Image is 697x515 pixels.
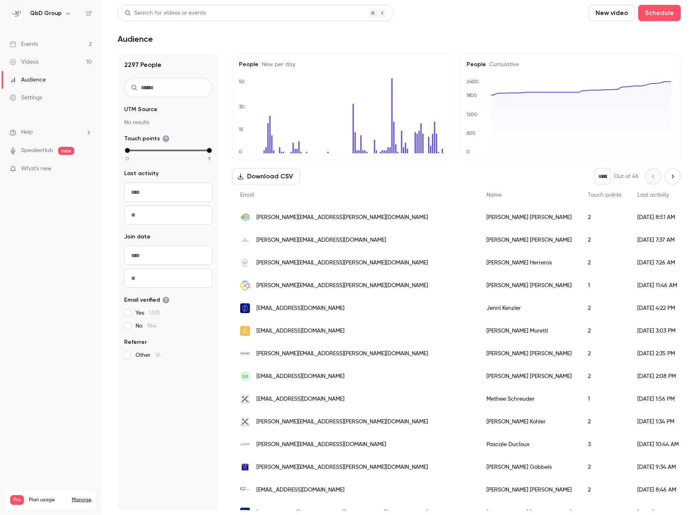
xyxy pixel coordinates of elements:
img: cerkamed.pl [240,212,250,222]
div: [PERSON_NAME] [PERSON_NAME] [478,365,580,388]
span: [PERSON_NAME][EMAIL_ADDRESS][PERSON_NAME][DOMAIN_NAME] [256,281,428,290]
img: xeltis.com [240,417,250,427]
div: 1 [580,274,629,297]
div: 2 [580,229,629,251]
button: New video [589,5,635,21]
div: [PERSON_NAME] [PERSON_NAME] [478,274,580,297]
span: [EMAIL_ADDRESS][DOMAIN_NAME] [256,327,344,335]
span: Email verified [124,296,170,304]
div: [PERSON_NAME] [PERSON_NAME] [478,206,580,229]
h5: People [239,60,446,69]
span: 1333 [149,310,159,316]
a: Manage [72,497,91,503]
div: [DATE] 7:26 AM [629,251,687,274]
button: Next page [665,168,681,185]
span: 9 [208,155,211,162]
div: 2 [580,251,629,274]
span: [PERSON_NAME][EMAIL_ADDRESS][DOMAIN_NAME] [256,440,386,449]
text: 50 [239,79,245,84]
div: 2 [580,206,629,229]
span: Name [486,192,502,198]
li: help-dropdown-opener [10,128,92,137]
span: [PERSON_NAME][EMAIL_ADDRESS][PERSON_NAME][DOMAIN_NAME] [256,259,428,267]
img: ocvigilance.com [240,258,250,268]
span: SK [242,373,248,380]
span: new [58,147,74,155]
div: [DATE] 4:22 PM [629,297,687,320]
div: [PERSON_NAME] [PERSON_NAME] [478,229,580,251]
div: [PERSON_NAME] [PERSON_NAME] [478,342,580,365]
div: [DATE] 8:46 AM [629,479,687,501]
span: Touch points [588,192,621,198]
div: [DATE] 11:46 AM [629,274,687,297]
text: 0 [239,149,242,154]
img: xeltis.com [240,394,250,404]
div: [PERSON_NAME] Moretti [478,320,580,342]
div: [PERSON_NAME] Herreros [478,251,580,274]
span: [PERSON_NAME][EMAIL_ADDRESS][PERSON_NAME][DOMAIN_NAME] [256,350,428,358]
div: [PERSON_NAME] Kohler [478,410,580,433]
span: Email [240,192,254,198]
div: [DATE] 2:08 PM [629,365,687,388]
span: [PERSON_NAME][EMAIL_ADDRESS][PERSON_NAME][DOMAIN_NAME] [256,213,428,222]
div: [DATE] 10:44 AM [629,433,687,456]
div: [DATE] 1:56 PM [629,388,687,410]
div: [DATE] 7:37 AM [629,229,687,251]
button: Schedule [638,5,681,21]
div: [DATE] 9:34 AM [629,456,687,479]
img: icta.fr [240,440,250,449]
span: [EMAIL_ADDRESS][DOMAIN_NAME] [256,486,344,494]
span: [EMAIL_ADDRESS][DOMAIN_NAME] [256,395,344,403]
span: Help [21,128,33,137]
div: Methee Schreuder [478,388,580,410]
div: 2 [580,320,629,342]
input: To [124,205,213,225]
img: medtronic.com [240,303,250,313]
input: To [124,268,213,288]
span: No [136,322,157,330]
span: What's new [21,165,52,173]
div: [PERSON_NAME] Göbbels [478,456,580,479]
input: From [124,182,213,202]
div: 2 [580,479,629,501]
text: 1200 [466,112,478,117]
div: Audience [10,76,46,84]
p: Out of 46 [614,172,639,180]
img: smt.in [240,281,250,290]
span: New per day [258,62,295,67]
div: [DATE] 3:03 PM [629,320,687,342]
span: Yes [136,309,159,317]
img: cryotherapeutics.com [240,485,250,495]
div: [PERSON_NAME] [PERSON_NAME] [478,479,580,501]
span: Pro [10,495,24,505]
div: 2 [580,297,629,320]
span: Cumulative [486,62,519,67]
span: Last activity [637,192,669,198]
div: 2 [580,456,629,479]
text: 2400 [467,79,479,84]
span: [EMAIL_ADDRESS][DOMAIN_NAME] [256,372,344,381]
img: alan.be [240,462,250,472]
div: 2 [580,365,629,388]
div: max [207,148,212,153]
div: [DATE] 1:34 PM [629,410,687,433]
span: 964 [147,323,157,329]
span: 16 [155,352,161,358]
div: Settings [10,94,42,102]
div: Jenni Kenzler [478,297,580,320]
img: cochlear.com [240,326,250,336]
h5: People [467,60,674,69]
span: Referrer [124,338,147,346]
span: [EMAIL_ADDRESS][DOMAIN_NAME] [256,304,344,313]
input: From [124,246,213,265]
button: Download CSV [232,168,300,185]
div: 1 [580,388,629,410]
text: 0 [466,149,470,154]
img: promedon.com [240,349,250,358]
span: 0 [126,155,129,162]
span: [PERSON_NAME][EMAIL_ADDRESS][DOMAIN_NAME] [256,236,386,245]
text: 30 [239,104,245,109]
div: [DATE] 8:51 AM [629,206,687,229]
text: 15 [239,127,243,132]
span: Other [136,351,161,359]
